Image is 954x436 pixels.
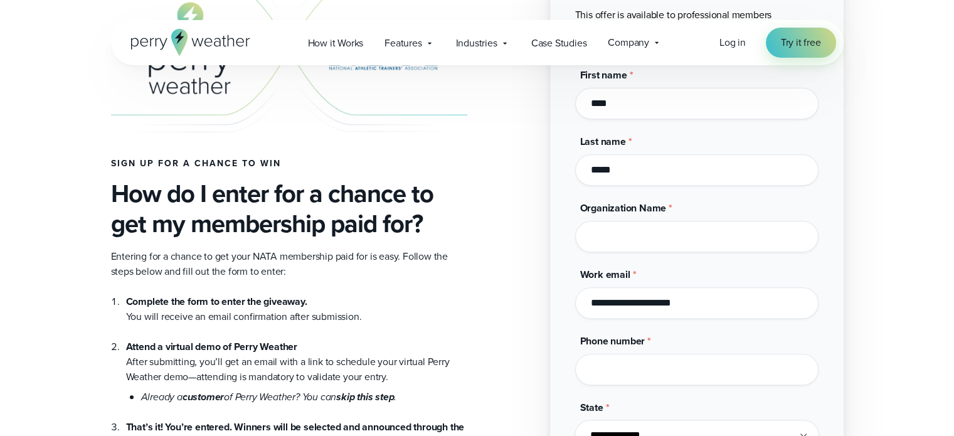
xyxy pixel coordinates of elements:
a: Log in [719,35,746,50]
a: How it Works [297,30,374,56]
span: Industries [456,36,497,51]
a: Try it free [766,28,836,58]
li: You will receive an email confirmation after submission. [126,294,467,324]
h3: How do I enter for a chance to get my membership paid for? [111,179,467,239]
span: Features [384,36,421,51]
span: Case Studies [531,36,587,51]
span: How it Works [308,36,364,51]
li: After submitting, you’ll get an email with a link to schedule your virtual Perry Weather demo—att... [126,324,467,405]
p: Entering for a chance to get your NATA membership paid for is easy. Follow the steps below and fi... [111,249,467,279]
strong: customer [183,390,224,404]
a: Case Studies [521,30,598,56]
span: Last name [580,134,626,149]
strong: Attend a virtual demo of Perry Weather [126,339,297,354]
span: First name [580,68,627,82]
strong: Complete the form to enter the giveaway. [126,294,307,309]
span: Try it free [781,35,821,50]
span: Phone number [580,334,645,348]
span: Company [608,35,649,50]
span: State [580,400,603,415]
em: Already a of Perry Weather? You can . [141,390,397,404]
span: Work email [580,267,630,282]
h4: Sign up for a chance to win [111,159,467,169]
strong: skip this step [336,390,394,404]
span: Organization Name [580,201,667,215]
